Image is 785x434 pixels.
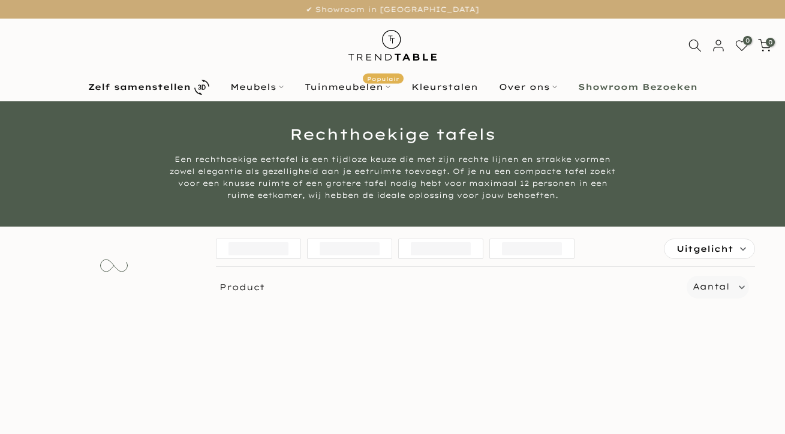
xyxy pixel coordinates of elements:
a: 0 [758,39,771,52]
p: ✔ Showroom in [GEOGRAPHIC_DATA] [15,3,770,16]
span: Uitgelicht [676,239,733,258]
span: Populair [363,74,404,84]
label: Uitgelicht [664,239,754,258]
label: Aantal [693,279,729,294]
iframe: toggle-frame [1,373,61,433]
b: Zelf samenstellen [88,83,191,91]
a: Showroom Bezoeken [567,80,708,94]
span: Product [211,276,682,299]
a: Kleurstalen [401,80,488,94]
a: Over ons [488,80,567,94]
img: trend-table [340,19,445,72]
a: 0 [735,39,748,52]
div: Een rechthoekige eettafel is een tijdloze keuze die met zijn rechte lijnen en strakke vormen zowe... [168,153,618,201]
h1: Rechthoekige tafels [42,126,744,141]
a: TuinmeubelenPopulair [294,80,401,94]
a: Meubels [219,80,294,94]
b: Showroom Bezoeken [578,83,697,91]
span: 0 [766,38,775,47]
a: Zelf samenstellen [77,77,219,98]
span: 0 [743,36,752,45]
